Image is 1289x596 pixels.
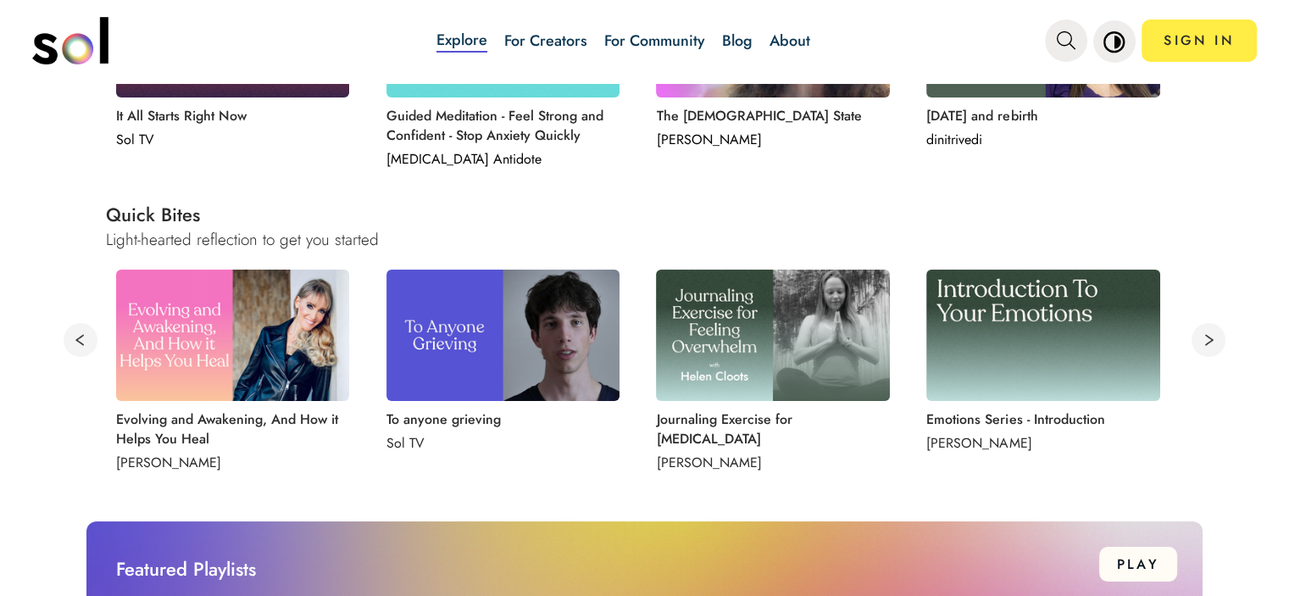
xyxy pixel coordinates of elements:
[770,30,810,52] a: About
[106,228,1225,251] h3: Light-hearted reflection to get you started
[436,29,487,53] a: Explore
[722,30,753,52] a: Blog
[656,106,885,125] p: The [DEMOGRAPHIC_DATA] State
[116,555,256,586] div: Featured Playlists
[656,270,890,401] img: Journaling Exercise for Allergies
[1099,547,1177,582] button: PLAY
[926,270,1160,401] img: Emotions Series - Introduction
[656,409,885,448] p: Journaling Exercise for [MEDICAL_DATA]
[926,409,1155,429] p: Emotions Series - Introduction
[926,130,1155,149] p: dinitrivedi
[32,17,108,64] img: logo
[116,270,350,401] img: Evolving and Awakening, And How it Helps You Heal
[386,106,615,145] p: Guided Meditation - Feel Strong and Confident - Stop Anxiety Quickly
[656,453,885,472] p: [PERSON_NAME]
[116,409,345,448] p: Evolving and Awakening, And How it Helps You Heal
[386,270,620,401] img: To anyone grieving
[386,149,615,169] p: [MEDICAL_DATA] Antidote
[386,409,615,429] p: To anyone grieving
[926,106,1155,125] p: [DATE] and rebirth
[116,106,345,125] p: It All Starts Right Now
[926,433,1155,453] p: [PERSON_NAME]
[32,11,1257,70] nav: main navigation
[106,201,1225,228] h2: Quick Bites
[656,130,885,149] p: [PERSON_NAME]
[604,30,705,52] a: For Community
[1142,19,1257,62] a: SIGN IN
[116,130,345,149] p: Sol TV
[116,453,345,472] p: [PERSON_NAME]
[504,30,587,52] a: For Creators
[386,433,615,453] p: Sol TV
